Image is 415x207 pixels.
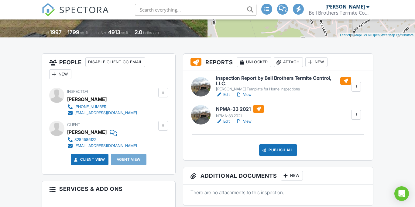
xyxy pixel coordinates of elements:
a: Inspection Report by Bell Brothers Termite Control, LLC. [PERSON_NAME] Template for Home Inspections [216,75,351,92]
div: Disable Client CC Email [85,57,145,67]
span: Client [67,122,80,127]
a: Edit [216,92,230,98]
h3: Additional Documents [183,167,373,184]
div: | [338,33,415,38]
div: [EMAIL_ADDRESS][DOMAIN_NAME] [74,111,137,115]
h6: NPMA-33 2021 [216,105,264,113]
div: New [305,57,328,67]
a: [EMAIL_ADDRESS][DOMAIN_NAME] [67,143,137,149]
h6: Inspection Report by Bell Brothers Termite Control, LLC. [216,75,351,86]
div: 4913 [108,29,120,35]
div: Attach [274,57,303,67]
a: NPMA-33 2021 NPMA-33 2021 [216,105,264,118]
a: 8284585122 [67,137,137,143]
a: View [236,118,252,125]
div: [PERSON_NAME] [67,128,107,137]
div: New [49,69,71,79]
span: sq. ft. [80,30,89,35]
div: Open Intercom Messenger [394,186,409,201]
img: The Best Home Inspection Software - Spectora [42,3,55,16]
a: [PHONE_NUMBER] [67,104,137,110]
span: Built [42,30,49,35]
div: [PERSON_NAME] [325,4,365,10]
div: Publish All [259,144,297,156]
a: © OpenStreetMap contributors [368,33,413,37]
span: Inspector [67,89,88,94]
span: bathrooms [143,30,160,35]
div: Bell Brothers Termite Control, LLC. [309,10,369,16]
input: Search everything... [135,4,256,16]
a: [EMAIL_ADDRESS][DOMAIN_NAME] [67,110,137,116]
a: Client View [73,156,105,163]
span: SPECTORA [59,3,109,16]
div: [PERSON_NAME] Template for Home Inspections [216,87,351,92]
a: © MapTiler [351,33,367,37]
h3: People [42,54,175,83]
div: 1997 [50,29,62,35]
span: sq.ft. [121,30,129,35]
h3: Services & Add ons [42,181,175,197]
a: View [236,92,252,98]
a: Edit [216,118,230,125]
div: NPMA-33 2021 [216,114,264,118]
div: Unlocked [237,57,271,67]
span: Lot Size [94,30,107,35]
div: 8284585122 [74,137,96,142]
div: New [281,171,303,181]
a: SPECTORA [42,8,109,21]
div: 1799 [67,29,79,35]
div: 2.0 [135,29,142,35]
div: [EMAIL_ADDRESS][DOMAIN_NAME] [74,143,137,148]
div: [PHONE_NUMBER] [74,104,108,109]
div: [PERSON_NAME] [67,95,107,104]
h3: Reports [183,54,373,71]
a: Leaflet [340,33,350,37]
p: There are no attachments to this inspection. [190,189,366,196]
